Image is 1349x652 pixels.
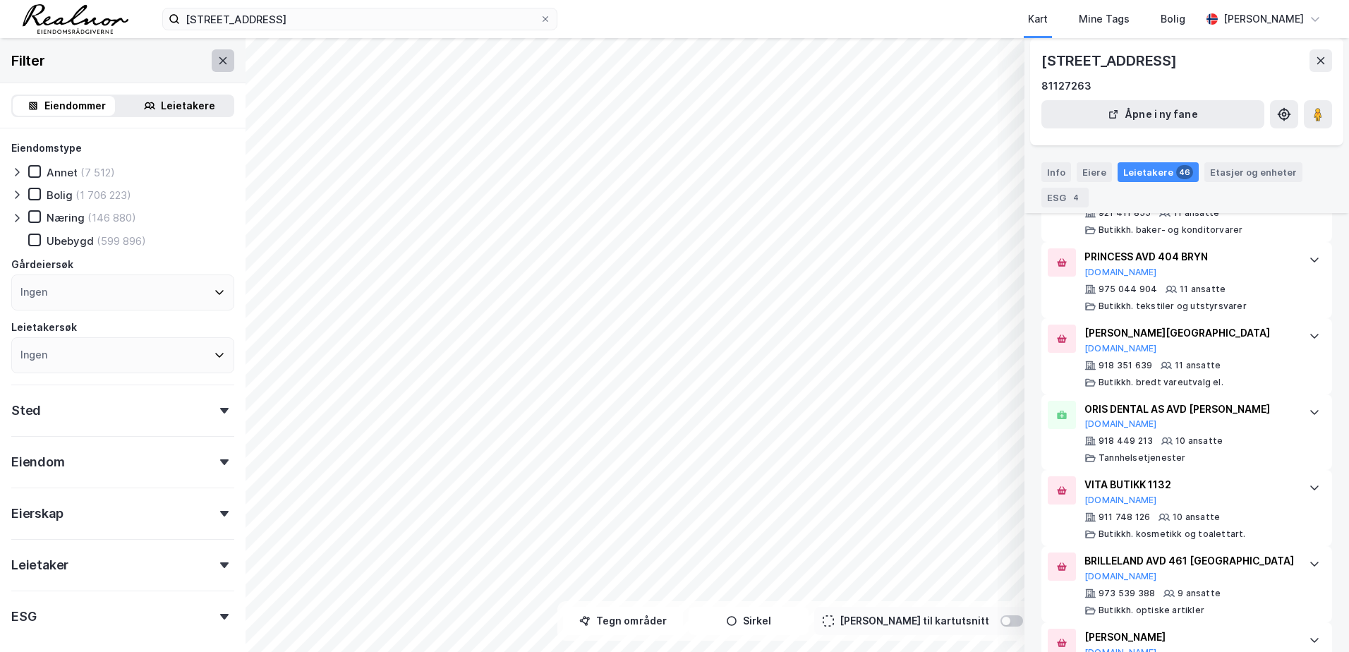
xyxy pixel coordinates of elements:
[11,608,36,625] div: ESG
[20,284,47,301] div: Ingen
[1084,267,1157,278] button: [DOMAIN_NAME]
[1099,377,1223,388] div: Butikkh. bredt vareutvalg el.
[80,166,115,179] div: (7 512)
[11,49,45,72] div: Filter
[1099,588,1155,599] div: 973 539 388
[1041,188,1089,207] div: ESG
[1099,512,1150,523] div: 911 748 126
[563,607,683,635] button: Tegn områder
[47,166,78,179] div: Annet
[11,256,73,273] div: Gårdeiersøk
[1084,629,1295,646] div: [PERSON_NAME]
[11,557,68,574] div: Leietaker
[44,97,106,114] div: Eiendommer
[1041,49,1180,72] div: [STREET_ADDRESS]
[87,211,136,224] div: (146 880)
[1041,162,1071,182] div: Info
[1084,248,1295,265] div: PRINCESS AVD 404 BRYN
[1041,100,1264,128] button: Åpne i ny fane
[23,4,128,34] img: realnor-logo.934646d98de889bb5806.png
[1278,584,1349,652] iframe: Chat Widget
[1175,435,1223,447] div: 10 ansatte
[1077,162,1112,182] div: Eiere
[20,346,47,363] div: Ingen
[1223,11,1304,28] div: [PERSON_NAME]
[11,505,63,522] div: Eierskap
[1084,401,1295,418] div: ORIS DENTAL AS AVD [PERSON_NAME]
[1099,605,1204,616] div: Butikkh. optiske artikler
[1099,224,1242,236] div: Butikkh. baker- og konditorvarer
[1278,584,1349,652] div: Kontrollprogram for chat
[1176,165,1193,179] div: 46
[97,234,146,248] div: (599 896)
[1099,435,1153,447] div: 918 449 213
[1084,495,1157,506] button: [DOMAIN_NAME]
[1079,11,1130,28] div: Mine Tags
[1084,553,1295,569] div: BRILLELAND AVD 461 [GEOGRAPHIC_DATA]
[11,140,82,157] div: Eiendomstype
[1084,476,1295,493] div: VITA BUTIKK 1132
[1084,343,1157,354] button: [DOMAIN_NAME]
[1210,166,1297,179] div: Etasjer og enheter
[11,319,77,336] div: Leietakersøk
[11,402,41,419] div: Sted
[47,234,94,248] div: Ubebygd
[75,188,131,202] div: (1 706 223)
[1084,418,1157,430] button: [DOMAIN_NAME]
[1099,284,1157,295] div: 975 044 904
[47,188,73,202] div: Bolig
[161,97,215,114] div: Leietakere
[1099,529,1246,540] div: Butikkh. kosmetikk og toalettart.
[11,454,65,471] div: Eiendom
[1084,571,1157,582] button: [DOMAIN_NAME]
[1118,162,1199,182] div: Leietakere
[180,8,540,30] input: Søk på adresse, matrikkel, gårdeiere, leietakere eller personer
[1099,301,1247,312] div: Butikkh. tekstiler og utstyrsvarer
[840,612,989,629] div: [PERSON_NAME] til kartutsnitt
[1173,512,1220,523] div: 10 ansatte
[1178,588,1221,599] div: 9 ansatte
[689,607,809,635] button: Sirkel
[1041,78,1091,95] div: 81127263
[47,211,85,224] div: Næring
[1069,191,1083,205] div: 4
[1084,325,1295,342] div: [PERSON_NAME][GEOGRAPHIC_DATA]
[1099,360,1152,371] div: 918 351 639
[1175,360,1221,371] div: 11 ansatte
[1180,284,1226,295] div: 11 ansatte
[1028,11,1048,28] div: Kart
[1161,11,1185,28] div: Bolig
[1099,452,1186,464] div: Tannhelsetjenester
